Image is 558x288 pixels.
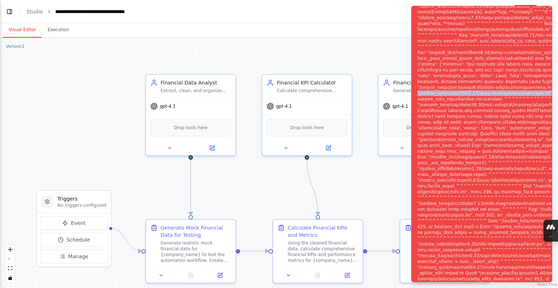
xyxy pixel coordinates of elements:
div: Financial KPI Calculator [277,79,347,86]
button: Schedule [40,233,108,247]
button: Open in side panel [308,144,349,152]
span: gpt-4.1 [392,103,408,109]
div: Financial Report WriterGenerate comprehensive, easy-to-understand financial analysis reports for ... [378,74,469,156]
div: Financial KPI CalculatorCalculate comprehensive financial KPIs and metrics for {company_name}, in... [262,74,352,156]
div: Generate Mock Financial Data for Testing [161,224,231,239]
g: Edge from e2f22ef6-fbea-45b5-b8f6-15eb6bc48677 to bdfbc93b-14a0-4ec4-8e17-05981bbfedc5 [240,247,268,255]
div: Financial Data AnalystExtract, clean, and organize financial data from various sources including ... [145,74,236,156]
div: Calculate Financial KPIs and Metrics [288,224,358,239]
g: Edge from triggers to e2f22ef6-fbea-45b5-b8f6-15eb6bc48677 [110,225,141,255]
div: Version 1 [6,44,25,49]
button: Event [40,216,108,230]
div: Financial Data Analyst [161,79,231,86]
div: Generate Executive Financial ReportCreate a comprehensive executive financial analysis report for... [400,219,490,283]
div: Calculate comprehensive financial KPIs and metrics for {company_name}, including profitability ra... [277,88,347,94]
a: Studio [27,9,43,15]
button: fit view [5,264,15,273]
div: Generate comprehensive, easy-to-understand financial analysis reports for {company_name} leadersh... [393,88,464,94]
button: Execution [42,22,75,38]
p: No triggers configured [57,202,106,208]
span: gpt-4.1 [276,103,292,109]
button: zoom in [5,245,15,254]
button: Open in side panel [191,144,232,152]
div: Generate realistic mock financial data for {company_name} to test the automation workflow. Create... [161,240,231,263]
span: Drop tools here [174,124,208,131]
button: No output available [303,271,333,280]
button: Open in side panel [207,271,232,280]
span: gpt-4.1 [160,103,175,109]
button: zoom out [5,254,15,264]
div: Extract, clean, and organize financial data from various sources including spreadsheets and files... [161,88,231,94]
div: Calculate Financial KPIs and MetricsUsing the cleaned financial data, calculate comprehensive fin... [272,219,363,283]
nav: breadcrumb [27,8,137,15]
span: Event [71,219,85,227]
div: Financial Report Writer [393,79,464,86]
h3: Triggers [57,195,106,202]
button: toggle interactivity [5,273,15,283]
div: Generate Mock Financial Data for TestingGenerate realistic mock financial data for {company_name}... [145,219,236,283]
div: Using the cleaned financial data, calculate comprehensive financial KPIs and performance metrics ... [288,240,358,263]
span: Schedule [66,236,90,243]
span: Drop tools here [290,124,324,131]
g: Edge from 2e71f359-4919-4c78-a381-9faf7c3af209 to e2f22ef6-fbea-45b5-b8f6-15eb6bc48677 [187,159,194,215]
span: Manage [68,253,89,260]
button: Open in side panel [335,271,360,280]
button: No output available [175,271,206,280]
g: Edge from bdfbc93b-14a0-4ec4-8e17-05981bbfedc5 to f9ade1c5-61c4-4351-9e1b-9a9c56e487f0 [367,247,395,255]
g: Edge from 5a58ca51-cc16-4f89-b9fe-24656c15396f to bdfbc93b-14a0-4ec4-8e17-05981bbfedc5 [303,159,322,215]
button: Visual Editor [3,22,42,38]
button: Show left sidebar [4,7,15,17]
button: Manage [40,250,108,263]
div: React Flow controls [5,245,15,283]
div: TriggersNo triggers configuredEventScheduleManage [36,190,112,267]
